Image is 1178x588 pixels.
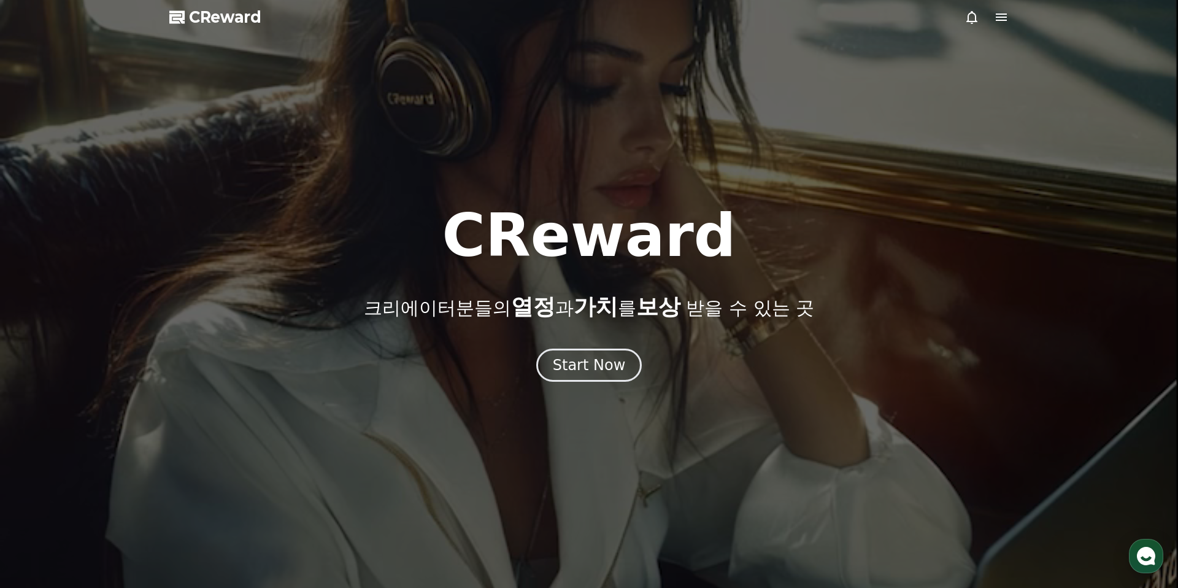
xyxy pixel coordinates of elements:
a: CReward [169,7,261,27]
button: Start Now [536,349,642,382]
div: Start Now [553,355,626,375]
h1: CReward [442,206,736,265]
span: 가치 [574,294,618,319]
p: 크리에이터분들의 과 를 받을 수 있는 곳 [364,295,814,319]
span: 보상 [636,294,680,319]
a: Start Now [536,361,642,373]
span: CReward [189,7,261,27]
span: 열정 [511,294,555,319]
